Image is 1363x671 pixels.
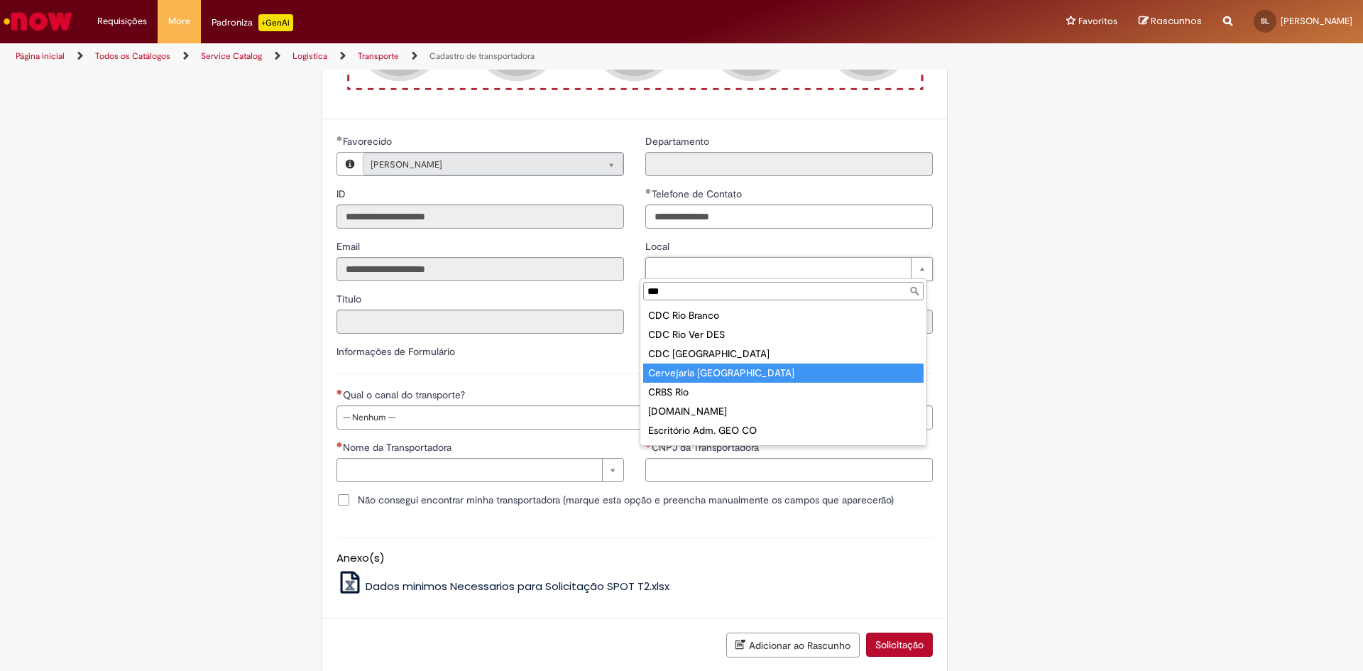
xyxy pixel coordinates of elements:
div: Cervejaria [GEOGRAPHIC_DATA] [643,364,924,383]
div: CRBS Rio [643,383,924,402]
div: Escritório GEO MG [643,440,924,459]
ul: Local [640,303,926,445]
div: CDC Rio Ver DES [643,325,924,344]
div: CDC [GEOGRAPHIC_DATA] [643,344,924,364]
div: Escritório Adm. GEO CO [643,421,924,440]
div: [DOMAIN_NAME] [643,402,924,421]
div: CDC Rio Branco [643,306,924,325]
